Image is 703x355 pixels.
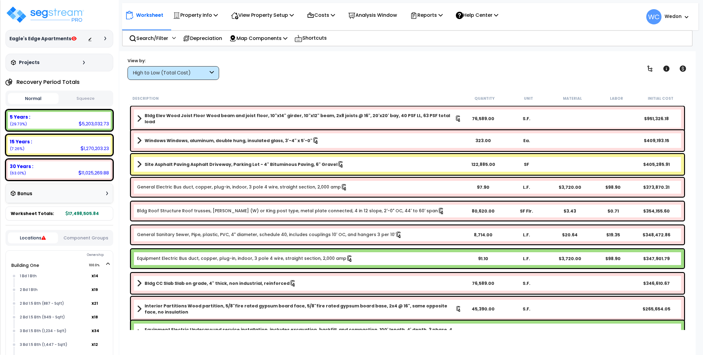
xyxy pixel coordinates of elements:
[610,96,623,101] small: Labor
[145,113,455,125] b: Bldg Elev Wood Joist Floor Wood beam and joist floor, 10"x14" girder, 10"x12" beam, 2x8 joists @ ...
[18,251,113,259] div: Ownership
[137,231,402,238] a: Individual Item
[410,11,443,19] p: Reports
[10,163,33,170] b: 30 Years :
[133,70,208,77] div: High to Low (Total Cost)
[92,286,110,293] span: location multiplier
[10,170,26,176] small: (63.01%)
[16,79,80,85] h4: Recovery Period Totals
[10,138,32,145] b: 15 Years :
[456,11,498,19] p: Help Center
[18,300,92,307] div: 2 Bd 1.5 Bth (887 - Sqft)
[18,341,92,348] div: 3 Bd 1.5 Bth (1,447 - Sqft)
[92,313,110,321] span: location multiplier
[145,327,457,339] b: Equipment Electric Underground service installation, includes excavation, backfill, and compactio...
[462,232,505,238] div: 8,714.00
[145,138,312,144] b: Windows Windows, aluminum, double hung, insulated glass, 3'-4" x 5'-0"
[92,286,98,292] b: x
[137,113,462,125] a: Assembly Title
[5,5,85,24] img: logo_pro_r.png
[462,138,505,144] div: 323.00
[137,208,445,214] a: Individual Item
[136,11,163,19] p: Worksheet
[94,315,98,320] small: 18
[462,280,505,286] div: 76,589.00
[19,59,40,66] h3: Projects
[18,327,92,335] div: 3 Bd 1.5 Bth (1,234 - Sqft)
[9,36,77,42] h3: Eagle's Edge Apartments
[635,330,678,336] div: $235,096.74
[229,34,287,42] p: Map Components
[18,314,92,321] div: 2 Bd 1.5 Bth (949 - Sqft)
[8,93,59,104] button: Normal
[137,327,462,339] a: Assembly Title
[462,306,505,312] div: 45,390.00
[137,184,348,191] a: Individual Item
[10,121,27,127] small: (29.73%)
[462,116,505,122] div: 76,589.00
[179,31,225,45] div: Depreciation
[92,341,110,348] span: location multiplier
[505,116,548,122] div: S.F.
[505,306,548,312] div: S.F.
[137,160,462,169] a: Assembly Title
[462,330,505,336] div: 2.14
[635,161,678,167] div: $405,285.91
[294,34,327,43] p: Shortcuts
[635,232,678,238] div: $348,472.86
[505,232,548,238] div: L.F.
[505,184,548,190] div: L.F.
[635,280,678,286] div: $346,610.67
[505,208,548,214] div: SF Flr.
[78,170,109,176] div: 11,025,269.88
[94,342,98,347] small: 12
[145,303,456,315] b: Interior Partitions Wood partition, 5/8"fire rated gypsum board face, 5/8"fire rated gypsum board...
[92,273,98,279] b: x
[137,136,462,145] a: Assembly Title
[60,93,111,104] button: Squeeze
[137,255,353,262] a: Individual Item
[665,13,682,20] b: Wedon
[92,272,110,280] span: location multiplier
[8,232,58,243] button: Locations
[591,232,635,238] div: $19.35
[591,256,635,262] div: $98.90
[462,208,505,214] div: 80,620.00
[524,96,533,101] small: Unit
[137,279,462,288] a: Assembly Title
[129,34,168,42] p: Search/Filter
[505,280,548,286] div: S.F.
[18,286,92,293] div: 2 Bd 1 Bth
[648,96,673,101] small: Initial Cost
[291,31,330,46] div: Shortcuts
[89,262,105,269] span: 100.0%
[462,161,505,167] div: 122,885.00
[183,34,222,42] p: Depreciation
[94,301,98,306] small: 21
[137,303,462,315] a: Assembly Title
[635,184,678,190] div: $373,870.31
[505,138,548,144] div: Ea.
[462,256,505,262] div: 91.10
[18,272,92,280] div: 1 Bd 1 Bth
[61,235,111,241] button: Component Groups
[11,262,39,268] a: Building One 100.0%
[10,114,30,120] b: 5 Years :
[505,161,548,167] div: SF
[145,161,337,167] b: Site Asphalt Paving Asphalt Driveway, Parking Lot - 4" Bituminous Paving, 6" Gravel
[505,256,548,262] div: L.F.
[92,327,110,335] span: location multiplier
[145,280,290,286] b: Bldg CC Slab Slab on grade, 4" thick, non industrial, reinforced
[92,341,98,347] b: x
[462,184,505,190] div: 97.90
[79,120,109,127] div: 5,203,032.73
[128,58,219,64] div: View by:
[635,208,678,214] div: $354,155.60
[548,256,591,262] div: $3,720.00
[81,145,109,152] div: 1,270,203.23
[591,208,635,214] div: $0.71
[10,146,24,151] small: (7.26%)
[474,96,495,101] small: Quantity
[94,274,98,278] small: 14
[173,11,218,19] p: Property Info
